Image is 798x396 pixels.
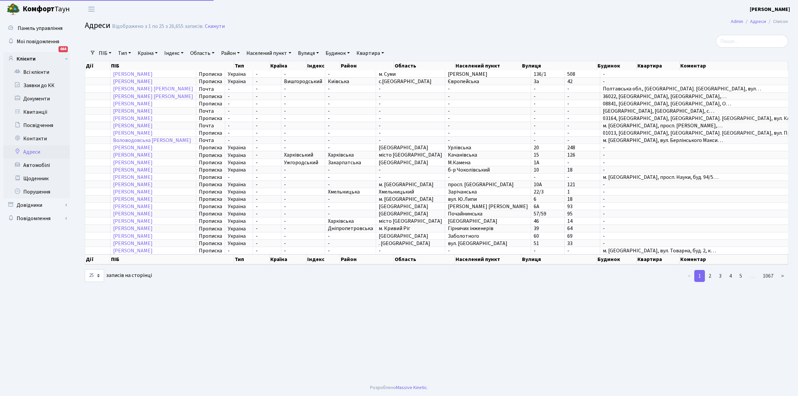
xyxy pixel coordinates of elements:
[59,46,68,52] div: 664
[534,78,539,85] span: 3а
[256,188,258,196] span: -
[17,38,59,45] span: Мої повідомлення
[284,196,286,203] span: -
[534,196,536,203] span: 6
[567,129,569,137] span: -
[199,86,214,92] span: Почта
[256,225,258,232] span: -
[113,115,153,122] a: [PERSON_NAME]
[113,159,153,166] a: [PERSON_NAME]
[603,137,723,144] span: м. [GEOGRAPHIC_DATA], вул. Берлінського Макси…
[705,270,715,282] a: 2
[534,100,536,107] span: -
[113,137,191,144] a: Воловодовська [PERSON_NAME]
[567,115,569,122] span: -
[680,61,788,70] th: Коментар
[256,85,258,93] span: -
[603,159,605,166] span: -
[3,132,70,145] a: Контакти
[284,70,286,78] span: -
[379,166,381,174] span: -
[379,93,381,100] span: -
[113,225,153,232] a: [PERSON_NAME]
[256,137,258,144] span: -
[379,188,414,196] span: Хмельницький
[256,129,258,137] span: -
[228,130,250,136] span: -
[256,174,258,181] span: -
[284,129,286,137] span: -
[731,18,743,25] a: Admin
[379,217,442,225] span: місто [GEOGRAPHIC_DATA]
[534,107,536,115] span: -
[199,94,222,99] span: Прописка
[113,181,153,188] a: [PERSON_NAME]
[534,115,536,122] span: -
[328,122,330,129] span: -
[228,138,250,143] span: -
[199,130,222,136] span: Прописка
[284,85,286,93] span: -
[83,4,100,15] button: Переключити навігацію
[199,160,222,165] span: Прописка
[448,152,477,159] span: Качанівська
[379,129,381,137] span: -
[23,4,70,15] span: Таун
[256,217,258,225] span: -
[256,107,258,115] span: -
[85,269,152,282] label: записів на сторінці
[448,203,528,210] span: [PERSON_NAME] [PERSON_NAME]
[3,185,70,198] a: Порушення
[716,35,788,48] input: Пошук...
[567,166,573,174] span: 18
[534,85,536,93] span: -
[284,159,318,166] span: Ужгородський
[448,100,450,107] span: -
[284,152,313,159] span: Харківський
[3,22,70,35] a: Панель управління
[777,270,788,282] a: >
[113,188,153,196] a: [PERSON_NAME]
[199,218,222,224] span: Прописка
[567,181,575,188] span: 121
[379,159,428,166] span: [GEOGRAPHIC_DATA]
[328,70,330,78] span: -
[379,85,381,93] span: -
[3,92,70,105] a: Документи
[766,18,788,25] li: Список
[284,210,286,217] span: -
[603,93,727,100] span: 36022, [GEOGRAPHIC_DATA], [GEOGRAPHIC_DATA],…
[328,144,330,151] span: -
[228,204,250,209] span: Україна
[328,137,330,144] span: -
[7,3,20,16] img: logo.png
[328,217,354,225] span: Харківська
[603,181,605,188] span: -
[284,122,286,129] span: -
[228,101,250,106] span: -
[228,145,250,150] span: Україна
[328,78,349,85] span: Київська
[112,23,203,30] div: Відображено з 1 по 25 з 26,655 записів.
[3,172,70,185] a: Щоденник
[455,61,521,70] th: Населений пункт
[205,23,225,30] a: Скинути
[199,197,222,202] span: Прописка
[256,115,258,122] span: -
[534,181,542,188] span: 10А
[603,144,605,151] span: -
[448,210,482,217] span: Почайнинська
[534,188,544,196] span: 22/3
[199,189,222,195] span: Прописка
[284,217,286,225] span: -
[228,79,250,84] span: Україна
[534,129,536,137] span: -
[228,175,250,180] span: -
[448,188,477,196] span: Зарічанська
[199,108,214,114] span: Почта
[113,232,153,240] a: [PERSON_NAME]
[379,70,396,78] span: м. Суми
[328,129,330,137] span: -
[567,85,569,93] span: -
[597,61,637,70] th: Будинок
